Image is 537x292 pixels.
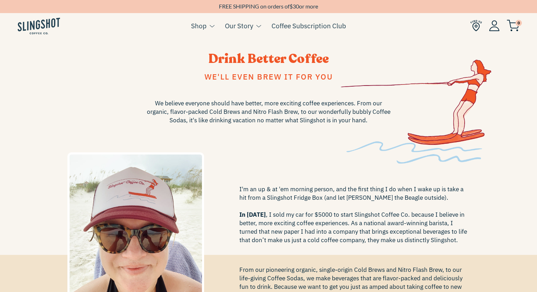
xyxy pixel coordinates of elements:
img: Account [489,20,500,31]
span: I'm an up & at 'em morning person, and the first thing I do when I wake up is take a hit from a S... [239,185,470,244]
span: We'll even brew it for you [204,71,333,82]
span: We believe everyone should have better, more exciting coffee experiences. From our organic, flavo... [145,99,392,124]
a: Shop [191,21,207,31]
span: 30 [293,3,299,10]
img: Find Us [470,20,482,31]
span: $ [290,3,293,10]
img: skiabout-1636558702133_426x.png [341,28,491,164]
span: 0 [515,20,522,26]
a: Our Story [225,21,253,31]
a: Coffee Subscription Club [272,21,346,31]
img: cart [507,20,519,31]
a: 0 [507,22,519,30]
span: Drink Better Coffee [208,50,329,68]
span: In [DATE] [239,211,266,218]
